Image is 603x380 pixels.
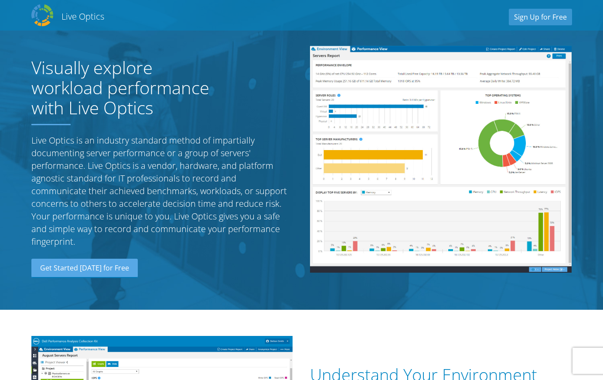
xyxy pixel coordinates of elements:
img: Dell Dpack [31,4,53,26]
img: Server Report [310,46,572,273]
h1: Visually explore workload performance with Live Optics [31,58,228,118]
a: Sign Up for Free [509,9,572,25]
h2: Live Optics [61,10,104,22]
p: Live Optics is an industry standard method of impartially documenting server performance or a gro... [31,134,293,248]
a: Get Started [DATE] for Free [31,259,138,278]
